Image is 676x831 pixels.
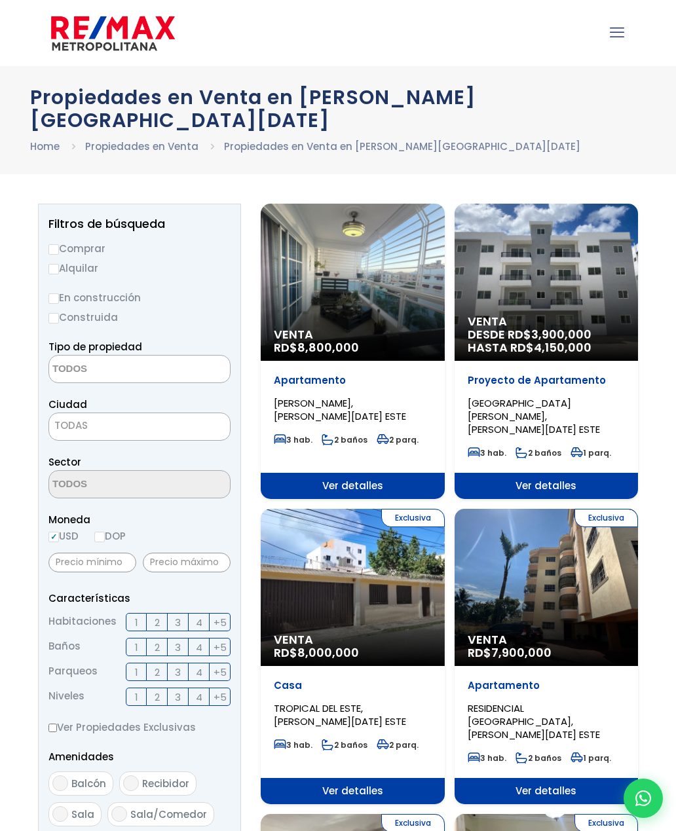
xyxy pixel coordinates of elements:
[261,778,445,804] span: Ver detalles
[468,341,626,354] span: HASTA RD$
[48,455,81,469] span: Sector
[71,777,106,790] span: Balcón
[224,138,580,155] li: Propiedades en Venta en [PERSON_NAME][GEOGRAPHIC_DATA][DATE]
[48,340,142,354] span: Tipo de propiedad
[516,447,561,458] span: 2 baños
[48,719,231,735] label: Ver Propiedades Exclusivas
[48,217,231,231] h2: Filtros de búsqueda
[571,447,611,458] span: 1 parq.
[135,614,138,631] span: 1
[48,724,57,732] input: Ver Propiedades Exclusivas
[175,664,181,680] span: 3
[51,14,175,53] img: remax-metropolitana-logo
[48,590,231,606] p: Características
[381,509,445,527] span: Exclusiva
[54,418,88,432] span: TODAS
[155,689,160,705] span: 2
[468,447,506,458] span: 3 hab.
[48,260,231,276] label: Alquilar
[130,807,207,821] span: Sala/Comedor
[71,807,94,821] span: Sala
[155,639,160,656] span: 2
[85,139,198,153] a: Propiedades en Venta
[274,374,432,387] p: Apartamento
[468,396,600,436] span: [GEOGRAPHIC_DATA][PERSON_NAME], [PERSON_NAME][DATE] ESTE
[516,752,561,764] span: 2 baños
[48,511,231,528] span: Moneda
[135,664,138,680] span: 1
[52,806,68,822] input: Sala
[196,689,202,705] span: 4
[48,313,59,323] input: Construida
[377,434,419,445] span: 2 parq.
[48,413,231,441] span: TODAS
[196,664,202,680] span: 4
[48,264,59,274] input: Alquilar
[455,473,639,499] span: Ver detalles
[48,244,59,255] input: Comprar
[274,644,359,661] span: RD$
[175,689,181,705] span: 3
[574,509,638,527] span: Exclusiva
[214,664,227,680] span: +5
[48,240,231,257] label: Comprar
[94,528,126,544] label: DOP
[48,289,231,306] label: En construcción
[214,614,227,631] span: +5
[49,471,176,499] textarea: Search
[468,752,506,764] span: 3 hab.
[48,748,231,765] p: Amenidades
[48,613,117,631] span: Habitaciones
[468,644,552,661] span: RD$
[48,663,98,681] span: Parqueos
[196,639,202,656] span: 4
[274,701,406,728] span: TROPICAL DEL ESTE, [PERSON_NAME][DATE] ESTE
[274,434,312,445] span: 3 hab.
[606,22,628,44] a: mobile menu
[261,473,445,499] span: Ver detalles
[274,339,359,356] span: RD$
[175,614,181,631] span: 3
[48,553,136,572] input: Precio mínimo
[48,293,59,304] input: En construcción
[261,204,445,499] a: Venta RD$8,800,000 Apartamento [PERSON_NAME], [PERSON_NAME][DATE] ESTE 3 hab. 2 baños 2 parq. Ver...
[274,739,312,750] span: 3 hab.
[30,139,60,153] a: Home
[571,752,611,764] span: 1 parq.
[274,633,432,646] span: Venta
[468,633,626,646] span: Venta
[48,688,84,706] span: Niveles
[274,679,432,692] p: Casa
[135,689,138,705] span: 1
[534,339,591,356] span: 4,150,000
[297,644,359,661] span: 8,000,000
[48,309,231,325] label: Construida
[261,509,445,804] a: Exclusiva Venta RD$8,000,000 Casa TROPICAL DEL ESTE, [PERSON_NAME][DATE] ESTE 3 hab. 2 baños 2 pa...
[155,664,160,680] span: 2
[49,416,230,435] span: TODAS
[48,397,87,411] span: Ciudad
[468,328,626,354] span: DESDE RD$
[214,639,227,656] span: +5
[322,434,367,445] span: 2 baños
[175,639,181,656] span: 3
[455,204,639,499] a: Venta DESDE RD$3,900,000 HASTA RD$4,150,000 Proyecto de Apartamento [GEOGRAPHIC_DATA][PERSON_NAME...
[468,315,626,328] span: Venta
[135,639,138,656] span: 1
[468,374,626,387] p: Proyecto de Apartamento
[196,614,202,631] span: 4
[49,356,176,384] textarea: Search
[274,328,432,341] span: Venta
[155,614,160,631] span: 2
[48,638,81,656] span: Baños
[274,396,406,423] span: [PERSON_NAME], [PERSON_NAME][DATE] ESTE
[52,775,68,791] input: Balcón
[322,739,367,750] span: 2 baños
[214,689,227,705] span: +5
[297,339,359,356] span: 8,800,000
[48,528,79,544] label: USD
[468,701,600,741] span: RESIDENCIAL [GEOGRAPHIC_DATA], [PERSON_NAME][DATE] ESTE
[48,532,59,542] input: USD
[94,532,105,542] input: DOP
[142,777,189,790] span: Recibidor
